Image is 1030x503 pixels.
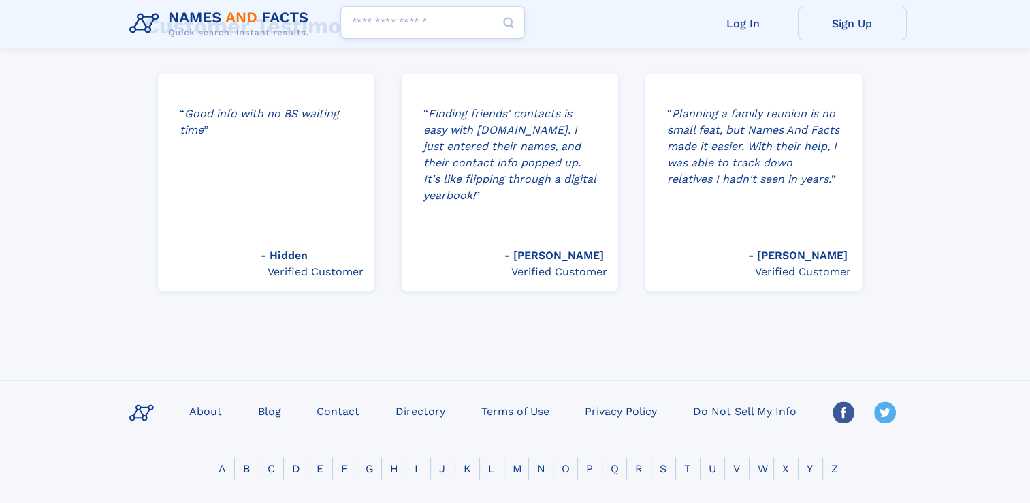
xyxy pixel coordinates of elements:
[602,461,627,474] a: Q
[261,247,364,264] div: Hidden
[748,247,851,264] div: [PERSON_NAME]
[627,461,651,474] a: R
[750,461,776,474] a: W
[504,461,530,474] a: M
[553,461,578,474] a: O
[340,6,525,39] input: search input
[651,461,675,474] a: S
[308,461,332,474] a: E
[390,401,451,421] a: Directory
[423,107,596,202] i: Finding friends' contacts is easy with [DOMAIN_NAME]. I just entered their names, and their conta...
[311,401,365,421] a: Contact
[725,461,748,474] a: V
[823,461,846,474] a: Z
[476,401,555,421] a: Terms of Use
[180,107,339,136] i: Good info with no BS waiting time
[529,461,553,474] a: N
[455,461,479,474] a: K
[748,264,851,280] div: Verified Customer
[431,461,453,474] a: J
[874,401,896,423] img: Twitter
[284,461,308,474] a: D
[504,247,607,264] div: [PERSON_NAME]
[357,461,382,474] a: G
[799,461,821,474] a: Y
[382,461,406,474] a: H
[124,5,320,42] img: Logo Names and Facts
[579,401,662,421] a: Privacy Policy
[667,107,839,185] i: Planning a family reunion is no small feat, but Names And Facts made it easier. With their help, ...
[701,461,724,474] a: U
[504,264,607,280] div: Verified Customer
[210,461,234,474] a: A
[676,461,699,474] a: T
[798,7,907,40] a: Sign Up
[578,461,601,474] a: P
[184,401,227,421] a: About
[253,401,287,421] a: Blog
[833,401,854,423] img: Facebook
[774,461,797,474] a: X
[261,264,364,280] div: Verified Customer
[406,461,426,474] a: I
[480,461,503,474] a: L
[333,461,356,474] a: F
[688,401,802,421] a: Do Not Sell My Info
[259,461,283,474] a: C
[492,6,525,40] button: Search Button
[235,461,258,474] a: B
[689,7,798,40] a: Log In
